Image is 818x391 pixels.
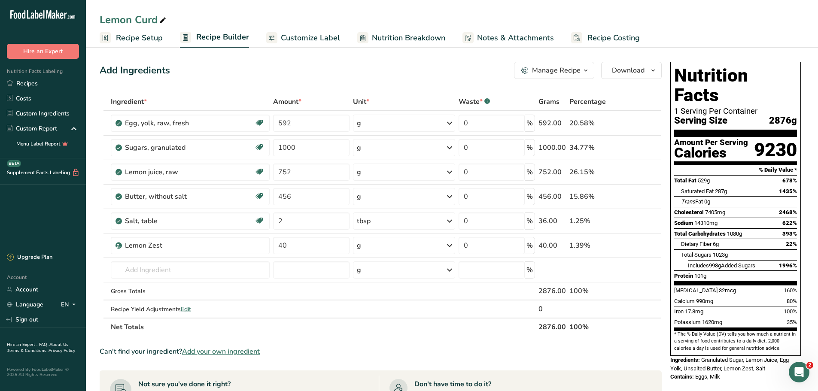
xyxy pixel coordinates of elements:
[787,298,797,304] span: 80%
[538,191,566,202] div: 456.00
[538,286,566,296] div: 2876.00
[357,216,371,226] div: tbsp
[111,261,270,279] input: Add Ingredient
[719,287,736,294] span: 32mcg
[357,265,361,275] div: g
[601,62,662,79] button: Download
[784,287,797,294] span: 160%
[695,373,720,380] span: Eggs, Milk
[674,177,696,184] span: Total Fat
[109,318,537,336] th: Net Totals
[787,319,797,325] span: 35%
[49,348,75,354] a: Privacy Policy
[674,287,718,294] span: [MEDICAL_DATA]
[681,188,714,194] span: Saturated Fat
[125,240,232,251] div: Lemon Zest
[702,319,722,325] span: 1620mg
[674,139,748,147] div: Amount Per Serving
[537,318,568,336] th: 2876.00
[7,367,79,377] div: Powered By FoodLabelMaker © 2025 All Rights Reserved
[7,44,79,59] button: Hire an Expert
[538,216,566,226] div: 36.00
[7,342,37,348] a: Hire an Expert .
[569,118,621,128] div: 20.58%
[125,216,232,226] div: Salt, table
[357,167,361,177] div: g
[754,139,797,161] div: 9230
[571,28,640,48] a: Recipe Costing
[688,262,755,269] span: Includes Added Sugars
[694,273,706,279] span: 101g
[181,305,191,313] span: Edit
[569,286,621,296] div: 100%
[180,27,249,48] a: Recipe Builder
[789,362,809,382] iframe: Intercom live chat
[709,262,721,269] span: 998g
[357,142,361,153] div: g
[784,308,797,315] span: 100%
[477,32,554,44] span: Notes & Attachments
[704,198,710,205] span: 0g
[674,331,797,352] section: * The % Daily Value (DV) tells you how much a nutrient in a serving of food contributes to a dail...
[182,346,260,357] span: Add your own ingredient
[713,252,728,258] span: 1023g
[681,198,695,205] i: Trans
[569,216,621,226] div: 1.25%
[357,118,361,128] div: g
[674,273,693,279] span: Protein
[769,115,797,126] span: 2876g
[569,191,621,202] div: 15.86%
[612,65,645,76] span: Download
[681,252,712,258] span: Total Sugars
[100,64,170,78] div: Add Ingredients
[806,362,813,369] span: 2
[786,241,797,247] span: 22%
[779,188,797,194] span: 1435%
[7,124,57,133] div: Custom Report
[696,298,713,304] span: 990mg
[782,220,797,226] span: 622%
[727,230,742,237] span: 1080g
[273,97,301,107] span: Amount
[462,28,554,48] a: Notes & Attachments
[111,97,147,107] span: Ingredient
[681,241,712,247] span: Dietary Fiber
[514,62,594,79] button: Manage Recipe
[568,318,623,336] th: 100%
[196,31,249,43] span: Recipe Builder
[538,304,566,314] div: 0
[685,308,703,315] span: 17.8mg
[372,32,445,44] span: Nutrition Breakdown
[782,177,797,184] span: 678%
[61,300,79,310] div: EN
[125,118,232,128] div: Egg, yolk, raw, fresh
[532,65,581,76] div: Manage Recipe
[100,346,662,357] div: Can't find your ingredient?
[681,198,703,205] span: Fat
[698,177,710,184] span: 529g
[357,28,445,48] a: Nutrition Breakdown
[538,142,566,153] div: 1000.00
[569,97,606,107] span: Percentage
[111,287,270,296] div: Gross Totals
[674,66,797,105] h1: Nutrition Facts
[353,97,369,107] span: Unit
[569,167,621,177] div: 26.15%
[125,191,232,202] div: Butter, without salt
[538,167,566,177] div: 752.00
[7,160,21,167] div: BETA
[674,230,726,237] span: Total Carbohydrates
[670,373,694,380] span: Contains:
[281,32,340,44] span: Customize Label
[674,209,704,215] span: Cholesterol
[116,32,163,44] span: Recipe Setup
[569,142,621,153] div: 34.77%
[538,118,566,128] div: 592.00
[100,12,168,27] div: Lemon Curd
[459,97,490,107] div: Waste
[715,188,727,194] span: 287g
[705,209,725,215] span: 7405mg
[357,191,361,202] div: g
[674,298,695,304] span: Calcium
[674,220,693,226] span: Sodium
